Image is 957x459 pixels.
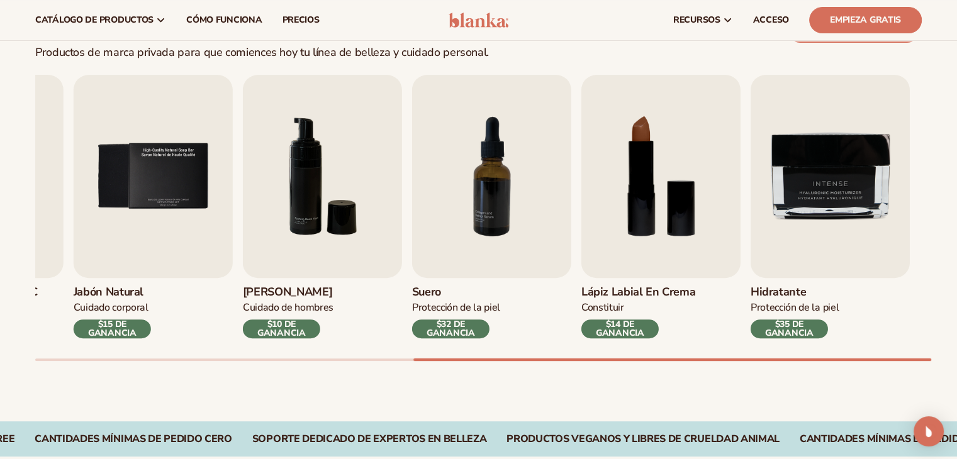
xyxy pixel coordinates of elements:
[753,14,789,26] font: ACCESO
[283,14,320,26] font: precios
[412,301,500,314] font: Protección de la piel
[412,75,571,338] a: 7 / 9
[74,301,148,314] font: Cuidado corporal
[35,45,489,60] font: Productos de marca privada para que comiences hoy tu línea de belleza y cuidado personal.
[751,75,910,338] a: 9 / 9
[257,318,306,339] font: $10 DE GANANCIA
[765,318,814,339] font: $35 DE GANANCIA
[581,284,695,299] font: Lápiz labial en crema
[252,432,487,446] font: SOPORTE DEDICADO DE EXPERTOS EN BELLEZA
[751,301,839,314] font: Protección de la piel
[751,284,806,299] font: Hidratante
[243,301,333,314] font: Cuidado de hombres
[243,284,332,299] font: [PERSON_NAME]
[427,318,475,339] font: $32 DE GANANCIA
[596,318,644,339] font: $14 DE GANANCIA
[35,432,232,446] font: CANTIDADES MÍNIMAS DE PEDIDO CERO
[914,416,944,446] div: Open Intercom Messenger
[581,75,741,338] a: 8 / 9
[581,301,624,314] font: Constituir
[74,284,143,299] font: Jabón natural
[186,14,262,26] font: Cómo funciona
[74,75,233,338] a: 5 / 9
[35,14,154,26] font: catálogo de productos
[243,75,402,338] a: 6 / 9
[412,284,441,299] font: Suero
[809,7,922,33] a: Empieza gratis
[830,14,901,26] font: Empieza gratis
[449,13,508,28] img: logo
[88,318,137,339] font: $15 DE GANANCIA
[506,432,780,446] font: Productos veganos y libres de crueldad animal
[673,14,720,26] font: recursos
